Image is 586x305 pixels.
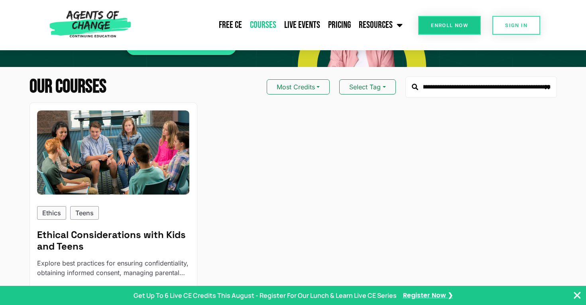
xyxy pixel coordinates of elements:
[42,208,61,218] p: Ethics
[403,291,453,300] a: Register Now ❯
[29,77,106,96] h2: Our Courses
[267,79,330,94] button: Most Credits
[37,258,189,277] p: Explore best practices for ensuring confidentiality, obtaining informed consent, managing parenta...
[572,291,582,300] button: Close Banner
[431,23,468,28] span: Enroll Now
[505,23,527,28] span: SIGN IN
[339,79,395,94] button: Select Tag
[215,15,246,35] a: Free CE
[75,208,94,218] p: Teens
[324,15,355,35] a: Pricing
[492,16,540,35] a: SIGN IN
[135,15,407,35] nav: Menu
[37,229,189,252] h5: Ethical Considerations with Kids and Teens
[418,16,481,35] a: Enroll Now
[355,15,407,35] a: Resources
[246,15,280,35] a: Courses
[37,110,189,195] img: Ethical Considerations with Kids and Teens (3 Ethics CE Credit)
[280,15,324,35] a: Live Events
[134,291,397,300] p: Get Up To 6 Live CE Credits This August - Register For Our Lunch & Learn Live CE Series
